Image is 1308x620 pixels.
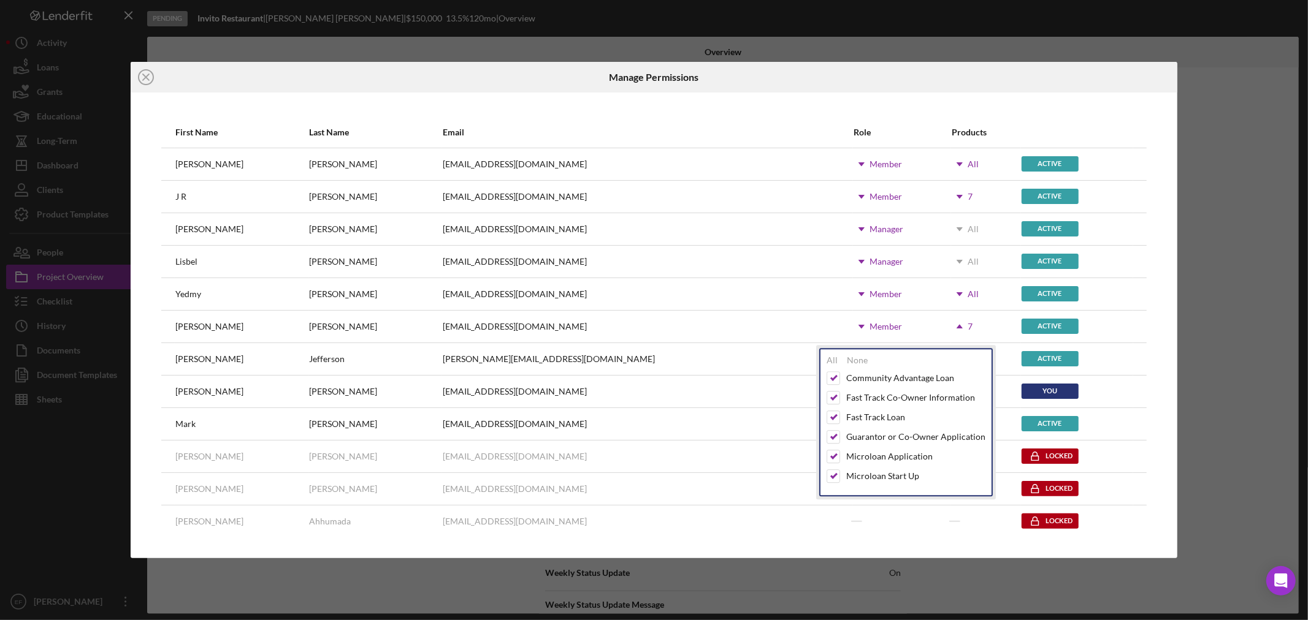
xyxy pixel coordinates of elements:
[443,224,587,234] div: [EMAIL_ADDRESS][DOMAIN_NAME]
[870,257,903,267] div: Manager
[846,452,933,461] div: Microloan Application
[1022,448,1079,464] div: Locked
[175,387,243,396] div: [PERSON_NAME]
[1266,566,1296,595] div: Open Intercom Messenger
[443,419,587,429] div: [EMAIL_ADDRESS][DOMAIN_NAME]
[175,419,196,429] div: Mark
[175,127,308,137] div: First Name
[309,484,377,494] div: [PERSON_NAME]
[870,224,903,234] div: Manager
[309,127,442,137] div: Last Name
[870,322,902,331] div: Member
[175,224,243,234] div: [PERSON_NAME]
[870,289,902,299] div: Member
[443,192,587,202] div: [EMAIL_ADDRESS][DOMAIN_NAME]
[309,224,377,234] div: [PERSON_NAME]
[443,484,587,494] div: [EMAIL_ADDRESS][DOMAIN_NAME]
[175,289,201,299] div: Yedmy
[854,127,950,137] div: Role
[175,354,243,364] div: [PERSON_NAME]
[309,354,345,364] div: Jefferson
[175,452,243,461] div: [PERSON_NAME]
[952,127,1020,137] div: Products
[846,373,954,383] div: Community Advantage Loan
[827,355,838,365] div: All
[1022,481,1079,496] div: Locked
[175,257,197,267] div: Lisbel
[1022,286,1079,301] div: Active
[309,159,377,169] div: [PERSON_NAME]
[1022,189,1079,204] div: Active
[846,471,919,481] div: Microloan Start Up
[870,159,902,169] div: Member
[443,159,587,169] div: [EMAIL_ADDRESS][DOMAIN_NAME]
[309,257,377,267] div: [PERSON_NAME]
[443,354,655,364] div: [PERSON_NAME][EMAIL_ADDRESS][DOMAIN_NAME]
[309,452,377,461] div: [PERSON_NAME]
[1022,513,1079,529] div: Locked
[870,192,902,202] div: Member
[1022,384,1079,399] div: You
[309,289,377,299] div: [PERSON_NAME]
[443,516,587,526] div: [EMAIL_ADDRESS][DOMAIN_NAME]
[443,452,587,461] div: [EMAIL_ADDRESS][DOMAIN_NAME]
[175,516,243,526] div: [PERSON_NAME]
[309,387,377,396] div: [PERSON_NAME]
[309,419,377,429] div: [PERSON_NAME]
[175,484,243,494] div: [PERSON_NAME]
[1022,221,1079,236] div: Active
[1022,319,1079,334] div: Active
[175,192,186,202] div: J R
[1022,156,1079,172] div: Active
[846,432,985,442] div: Guarantor or Co-Owner Application
[309,516,351,526] div: Ahhumada
[175,159,243,169] div: [PERSON_NAME]
[443,127,852,137] div: Email
[1022,254,1079,269] div: Active
[443,289,587,299] div: [EMAIL_ADDRESS][DOMAIN_NAME]
[609,72,698,83] h6: Manage Permissions
[1022,351,1079,366] div: Active
[846,412,905,422] div: Fast Track Loan
[1022,416,1079,431] div: Active
[309,192,377,202] div: [PERSON_NAME]
[846,393,975,403] div: Fast Track Co-Owner Information
[443,387,587,396] div: [EMAIL_ADDRESS][DOMAIN_NAME]
[847,355,868,365] div: None
[175,322,243,331] div: [PERSON_NAME]
[309,322,377,331] div: [PERSON_NAME]
[443,322,587,331] div: [EMAIL_ADDRESS][DOMAIN_NAME]
[443,257,587,267] div: [EMAIL_ADDRESS][DOMAIN_NAME]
